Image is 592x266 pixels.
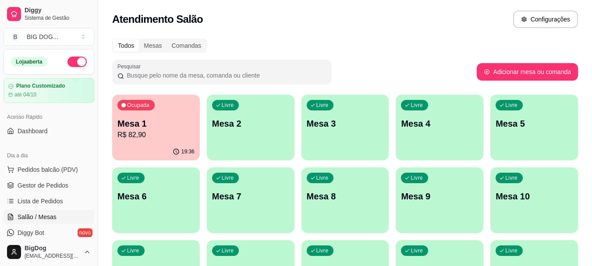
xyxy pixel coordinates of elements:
[11,57,47,67] div: Loja aberta
[505,247,518,254] p: Livre
[496,117,573,130] p: Mesa 5
[25,245,80,252] span: BigDog
[4,28,94,46] button: Select a team
[11,32,20,41] span: B
[4,110,94,124] div: Acesso Rápido
[18,127,48,135] span: Dashboard
[112,167,200,233] button: LivreMesa 6
[181,148,195,155] p: 19:36
[16,83,65,89] article: Plano Customizado
[505,102,518,109] p: Livre
[301,167,389,233] button: LivreMesa 8
[127,247,139,254] p: Livre
[222,247,234,254] p: Livre
[27,32,58,41] div: BIG DOG ...
[112,12,203,26] h2: Atendimento Salão
[222,102,234,109] p: Livre
[117,190,195,202] p: Mesa 6
[18,181,68,190] span: Gestor de Pedidos
[301,95,389,160] button: LivreMesa 3
[316,102,329,109] p: Livre
[411,174,423,181] p: Livre
[207,167,294,233] button: LivreMesa 7
[513,11,578,28] button: Configurações
[18,197,63,206] span: Lista de Pedidos
[316,174,329,181] p: Livre
[4,226,94,240] a: Diggy Botnovo
[307,190,384,202] p: Mesa 8
[117,63,144,70] label: Pesquisar
[207,95,294,160] button: LivreMesa 2
[222,174,234,181] p: Livre
[67,57,87,67] button: Alterar Status
[401,117,478,130] p: Mesa 4
[4,4,94,25] a: DiggySistema de Gestão
[124,71,326,80] input: Pesquisar
[139,39,167,52] div: Mesas
[112,95,200,160] button: OcupadaMesa 1R$ 82,9019:36
[4,124,94,138] a: Dashboard
[25,14,91,21] span: Sistema de Gestão
[307,117,384,130] p: Mesa 3
[18,228,44,237] span: Diggy Bot
[4,178,94,192] a: Gestor de Pedidos
[113,39,139,52] div: Todos
[18,165,78,174] span: Pedidos balcão (PDV)
[212,117,289,130] p: Mesa 2
[25,252,80,259] span: [EMAIL_ADDRESS][DOMAIN_NAME]
[127,102,149,109] p: Ocupada
[396,95,483,160] button: LivreMesa 4
[4,241,94,262] button: BigDog[EMAIL_ADDRESS][DOMAIN_NAME]
[411,247,423,254] p: Livre
[477,63,578,81] button: Adicionar mesa ou comanda
[505,174,518,181] p: Livre
[18,213,57,221] span: Salão / Mesas
[25,7,91,14] span: Diggy
[490,95,578,160] button: LivreMesa 5
[4,149,94,163] div: Dia a dia
[4,78,94,103] a: Plano Customizadoaté 04/10
[4,163,94,177] button: Pedidos balcão (PDV)
[167,39,206,52] div: Comandas
[411,102,423,109] p: Livre
[4,194,94,208] a: Lista de Pedidos
[117,130,195,140] p: R$ 82,90
[316,247,329,254] p: Livre
[490,167,578,233] button: LivreMesa 10
[496,190,573,202] p: Mesa 10
[4,210,94,224] a: Salão / Mesas
[401,190,478,202] p: Mesa 9
[117,117,195,130] p: Mesa 1
[127,174,139,181] p: Livre
[396,167,483,233] button: LivreMesa 9
[212,190,289,202] p: Mesa 7
[14,91,36,98] article: até 04/10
